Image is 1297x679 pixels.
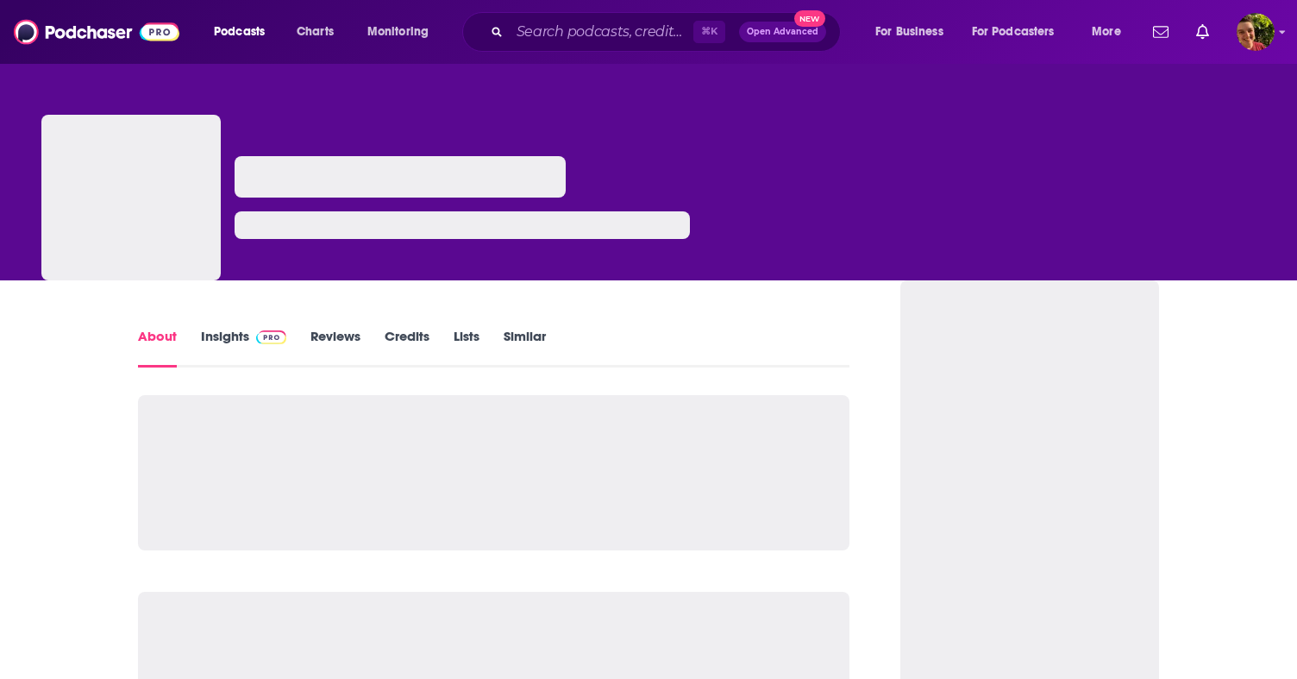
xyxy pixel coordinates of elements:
[385,328,429,368] a: Credits
[285,18,344,46] a: Charts
[693,21,725,43] span: ⌘ K
[1080,18,1143,46] button: open menu
[739,22,826,42] button: Open AdvancedNew
[1189,17,1216,47] a: Show notifications dropdown
[138,328,177,368] a: About
[256,330,286,344] img: Podchaser Pro
[747,28,818,36] span: Open Advanced
[510,18,693,46] input: Search podcasts, credits, & more...
[14,16,179,48] img: Podchaser - Follow, Share and Rate Podcasts
[1237,13,1275,51] img: User Profile
[1237,13,1275,51] button: Show profile menu
[863,18,965,46] button: open menu
[1237,13,1275,51] span: Logged in as Marz
[297,20,334,44] span: Charts
[367,20,429,44] span: Monitoring
[479,12,857,52] div: Search podcasts, credits, & more...
[972,20,1055,44] span: For Podcasters
[355,18,451,46] button: open menu
[201,328,286,368] a: InsightsPodchaser Pro
[214,20,265,44] span: Podcasts
[202,18,287,46] button: open menu
[1146,17,1175,47] a: Show notifications dropdown
[454,328,479,368] a: Lists
[1092,20,1121,44] span: More
[794,10,825,27] span: New
[961,18,1080,46] button: open menu
[310,328,360,368] a: Reviews
[875,20,943,44] span: For Business
[504,328,546,368] a: Similar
